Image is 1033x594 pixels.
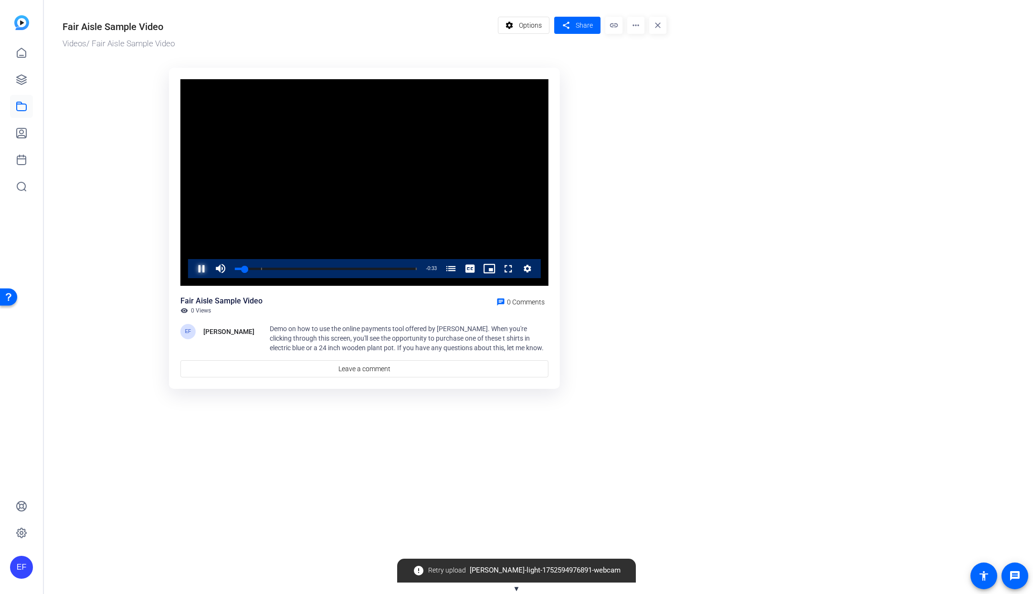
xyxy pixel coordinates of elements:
mat-icon: more_horiz [627,17,644,34]
button: Share [554,17,601,34]
div: [PERSON_NAME] [203,326,254,337]
button: Pause [192,259,211,278]
span: Demo on how to use the online payments tool offered by [PERSON_NAME]. When you're clicking throug... [270,325,544,352]
span: ▼ [513,584,520,593]
mat-icon: accessibility [978,570,990,582]
a: Videos [63,39,86,48]
mat-icon: message [1009,570,1021,582]
button: Mute [211,259,230,278]
mat-icon: close [649,17,666,34]
span: - [426,266,427,271]
span: 0:33 [428,266,437,271]
mat-icon: link [605,17,622,34]
button: Options [498,17,550,34]
mat-icon: share [560,19,572,32]
mat-icon: error [413,565,424,576]
div: Video Player [180,79,548,286]
mat-icon: settings [504,16,516,34]
button: Captions [461,259,480,278]
span: 0 Comments [507,298,545,306]
span: 0 Views [191,307,211,314]
a: Leave a comment [180,360,548,377]
span: Retry upload [428,565,466,575]
div: Fair Aisle Sample Video [180,295,263,307]
mat-icon: chat [496,298,505,306]
button: Chapters [442,259,461,278]
span: Share [576,21,593,31]
span: Leave a comment [338,364,390,374]
img: blue-gradient.svg [14,15,29,30]
a: 0 Comments [493,295,548,307]
div: Progress Bar [235,268,417,270]
button: Picture-in-Picture [480,259,499,278]
div: EF [180,324,196,339]
span: Options [519,16,542,34]
span: [PERSON_NAME]-light-1752594976891-webcam [408,562,625,579]
mat-icon: visibility [180,307,188,314]
div: Fair Aisle Sample Video [63,20,163,34]
div: EF [10,556,33,579]
button: Fullscreen [499,259,518,278]
div: / Fair Aisle Sample Video [63,38,493,50]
